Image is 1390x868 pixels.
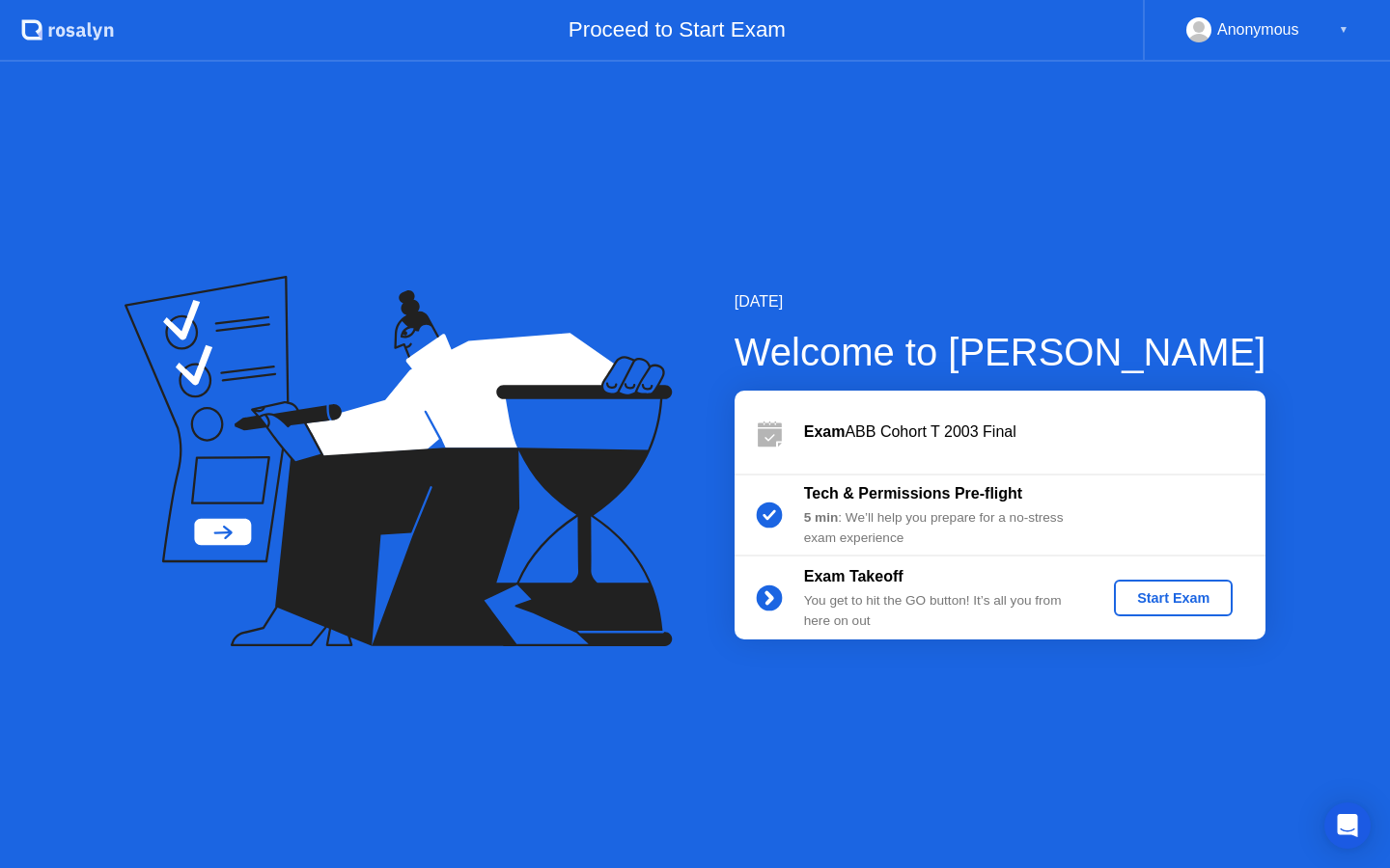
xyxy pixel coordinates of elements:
div: ABB Cohort T 2003 Final [804,420,1265,444]
div: ▼ [1339,17,1348,42]
div: Start Exam [1122,590,1225,606]
div: Open Intercom Messenger [1324,802,1371,849]
div: : We’ll help you prepare for a no-stress exam experience [804,508,1082,548]
div: You get to hit the GO button! It’s all you from here on out [804,591,1082,631]
b: 5 min [804,510,839,525]
b: Tech & Permissions Pre-flight [804,485,1022,502]
button: Start Exam [1114,580,1233,616]
div: [DATE] [735,290,1266,313]
b: Exam [804,423,846,440]
div: Welcome to [PERSON_NAME] [735,323,1266,381]
b: Exam Takeoff [804,568,903,584]
div: Anonymous [1217,17,1299,42]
